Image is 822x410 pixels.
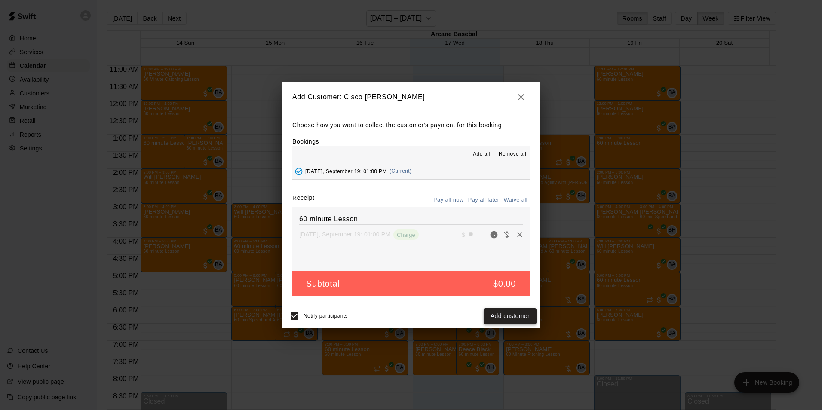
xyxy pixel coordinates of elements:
[306,278,340,290] h5: Subtotal
[292,165,305,178] button: Added - Collect Payment
[473,150,490,159] span: Add all
[304,313,348,319] span: Notify participants
[292,163,530,179] button: Added - Collect Payment[DATE], September 19: 01:00 PM(Current)
[466,193,502,207] button: Pay all later
[292,138,319,145] label: Bookings
[484,308,537,324] button: Add customer
[488,230,500,238] span: Pay now
[462,230,465,239] p: $
[493,278,516,290] h5: $0.00
[282,82,540,113] h2: Add Customer: Cisco [PERSON_NAME]
[431,193,466,207] button: Pay all now
[292,120,530,131] p: Choose how you want to collect the customer's payment for this booking
[468,147,495,161] button: Add all
[495,147,530,161] button: Remove all
[513,228,526,241] button: Remove
[499,150,526,159] span: Remove all
[501,193,530,207] button: Waive all
[305,168,387,174] span: [DATE], September 19: 01:00 PM
[390,168,412,174] span: (Current)
[500,230,513,238] span: Waive payment
[292,193,314,207] label: Receipt
[299,214,523,225] h6: 60 minute Lesson
[299,230,390,239] p: [DATE], September 19: 01:00 PM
